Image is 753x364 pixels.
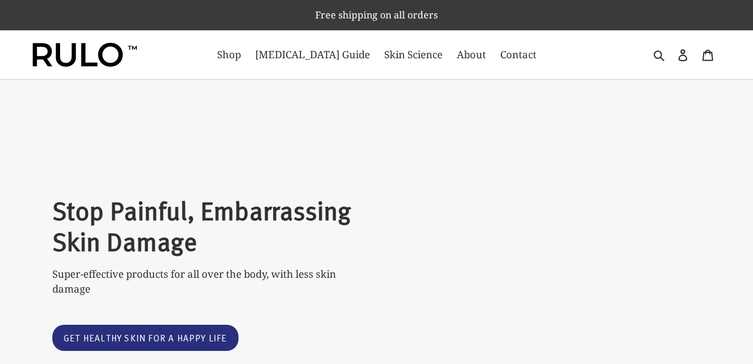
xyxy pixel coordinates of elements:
[457,48,486,62] span: About
[1,1,752,29] p: Free shipping on all orders
[249,45,376,64] a: [MEDICAL_DATA] Guide
[451,45,492,64] a: About
[255,48,370,62] span: [MEDICAL_DATA] Guide
[33,43,137,67] img: Rulo™ Skin
[494,45,542,64] a: Contact
[384,48,443,62] span: Skin Science
[52,194,356,256] h2: Stop Painful, Embarrassing Skin Damage
[378,45,448,64] a: Skin Science
[52,266,356,297] p: Super-effective products for all over the body, with less skin damage
[500,48,536,62] span: Contact
[211,45,247,64] a: Shop
[217,48,241,62] span: Shop
[52,325,239,352] a: Get healthy skin for a happy life: Catalog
